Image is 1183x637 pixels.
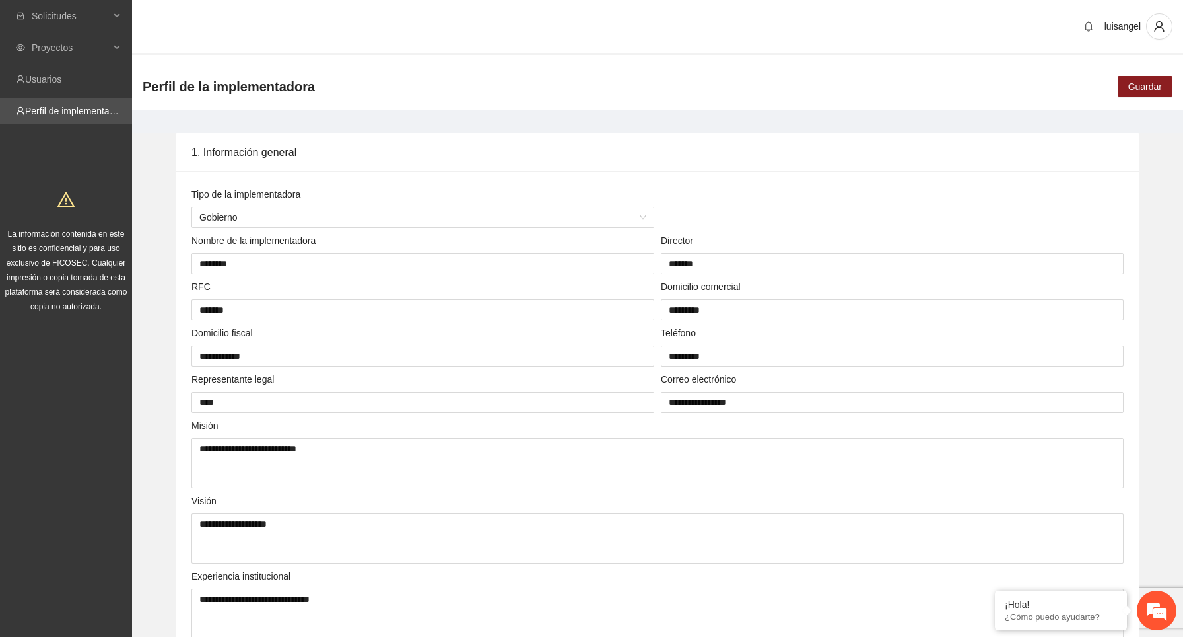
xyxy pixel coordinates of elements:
label: Visión [191,494,217,508]
span: La información contenida en este sitio es confidencial y para uso exclusivo de FICOSEC. Cualquier... [5,229,127,311]
label: Teléfono [661,326,696,340]
span: inbox [16,11,25,20]
span: Estamos en línea. [77,176,182,310]
a: Perfil de implementadora [25,106,128,116]
a: Usuarios [25,74,61,85]
span: user [1147,20,1172,32]
button: bell [1078,16,1099,37]
label: RFC [191,280,211,294]
span: Solicitudes [32,3,110,29]
div: 1. Información general [191,133,1124,171]
button: Guardar [1118,76,1172,97]
button: user [1146,13,1172,40]
label: Director [661,233,693,248]
label: Misión [191,418,218,433]
label: Domicilio fiscal [191,326,253,340]
textarea: Escriba su mensaje y pulse “Intro” [7,361,252,407]
span: warning [57,191,75,208]
span: eye [16,43,25,52]
span: Perfil de la implementadora [143,76,315,97]
span: Proyectos [32,34,110,61]
div: Minimizar ventana de chat en vivo [217,7,248,38]
label: Representante legal [191,372,274,387]
p: ¿Cómo puedo ayudarte? [1005,612,1117,622]
span: luisangel [1104,21,1141,32]
label: Correo electrónico [661,372,736,387]
label: Nombre de la implementadora [191,233,316,248]
span: Gobierno [199,207,646,227]
label: Experiencia institucional [191,569,290,583]
div: Chatee con nosotros ahora [69,67,222,85]
span: Guardar [1128,79,1162,94]
div: ¡Hola! [1005,599,1117,610]
label: Tipo de la implementadora [191,187,300,202]
span: bell [1079,21,1098,32]
label: Domicilio comercial [661,280,741,294]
